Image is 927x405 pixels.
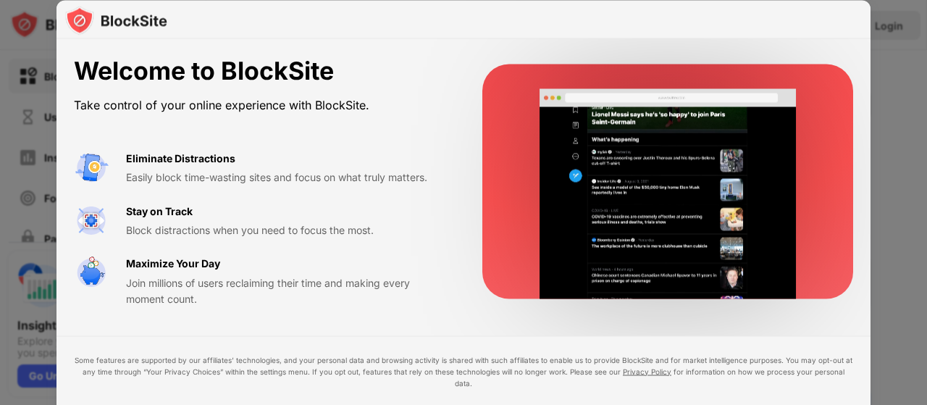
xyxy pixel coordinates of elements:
img: value-safe-time.svg [74,256,109,291]
div: Some features are supported by our affiliates’ technologies, and your personal data and browsing ... [74,354,853,388]
img: value-avoid-distractions.svg [74,150,109,185]
img: logo-blocksite.svg [65,6,167,35]
img: value-focus.svg [74,203,109,238]
div: Easily block time-wasting sites and focus on what truly matters. [126,170,448,185]
div: Take control of your online experience with BlockSite. [74,94,448,115]
div: Welcome to BlockSite [74,57,448,86]
a: Privacy Policy [623,367,671,375]
div: Maximize Your Day [126,256,220,272]
div: Join millions of users reclaiming their time and making every moment count. [126,275,448,307]
div: Stay on Track [126,203,193,219]
div: Block distractions when you need to focus the most. [126,222,448,238]
div: Eliminate Distractions [126,150,235,166]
